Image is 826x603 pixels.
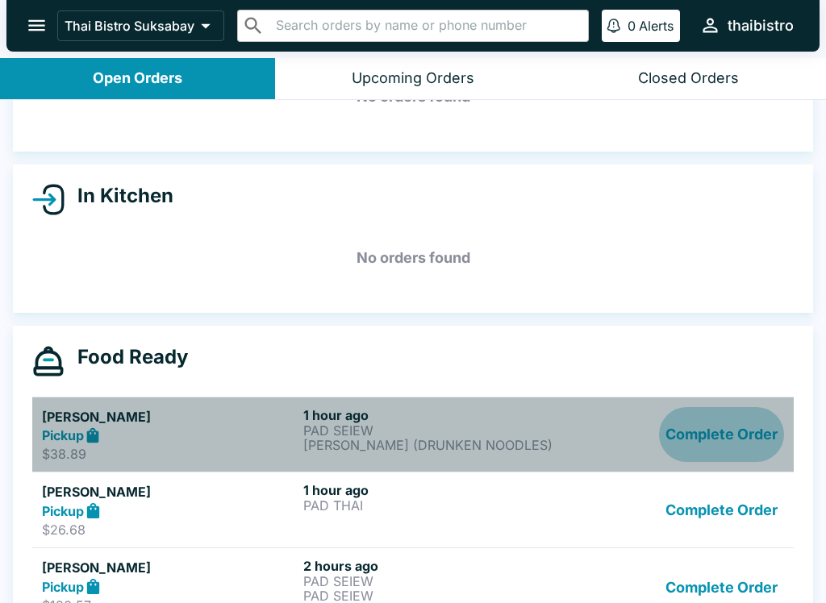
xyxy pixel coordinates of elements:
[638,69,739,88] div: Closed Orders
[271,15,582,37] input: Search orders by name or phone number
[42,482,297,501] h5: [PERSON_NAME]
[42,522,297,538] p: $26.68
[65,345,188,369] h4: Food Ready
[93,69,182,88] div: Open Orders
[303,574,558,588] p: PAD SEIEW
[65,184,173,208] h4: In Kitchen
[693,8,800,43] button: thaibistro
[303,588,558,603] p: PAD SEIEW
[32,397,794,472] a: [PERSON_NAME]Pickup$38.891 hour agoPAD SEIEW[PERSON_NAME] (DRUNKEN NOODLES)Complete Order
[303,438,558,452] p: [PERSON_NAME] (DRUNKEN NOODLES)
[659,482,784,538] button: Complete Order
[728,16,794,35] div: thaibistro
[65,18,194,34] p: Thai Bistro Suksabay
[42,407,297,426] h5: [PERSON_NAME]
[42,427,84,443] strong: Pickup
[628,18,636,34] p: 0
[303,558,558,574] h6: 2 hours ago
[659,407,784,463] button: Complete Order
[303,407,558,423] h6: 1 hour ago
[42,558,297,577] h5: [PERSON_NAME]
[303,498,558,513] p: PAD THAI
[16,5,57,46] button: open drawer
[303,482,558,498] h6: 1 hour ago
[32,229,794,287] h5: No orders found
[42,579,84,595] strong: Pickup
[57,10,224,41] button: Thai Bistro Suksabay
[352,69,474,88] div: Upcoming Orders
[42,446,297,462] p: $38.89
[42,503,84,519] strong: Pickup
[32,472,794,547] a: [PERSON_NAME]Pickup$26.681 hour agoPAD THAIComplete Order
[639,18,674,34] p: Alerts
[303,423,558,438] p: PAD SEIEW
